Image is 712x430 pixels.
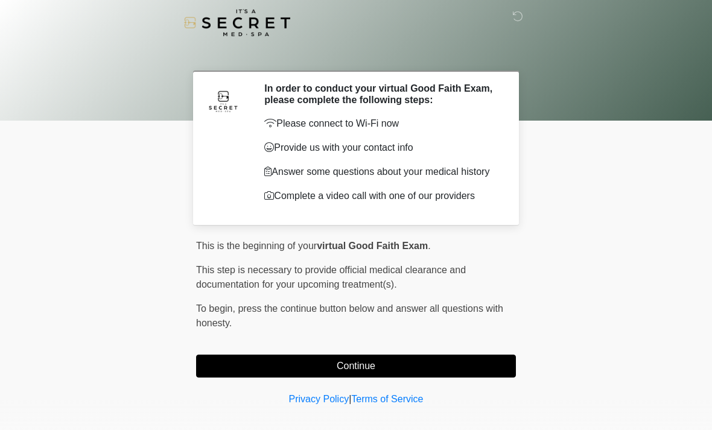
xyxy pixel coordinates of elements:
a: | [349,394,351,404]
img: It's A Secret Med Spa Logo [184,9,290,36]
h1: ‎ ‎ [187,43,525,66]
a: Terms of Service [351,394,423,404]
p: Provide us with your contact info [264,141,498,155]
a: Privacy Policy [289,394,349,404]
span: To begin, [196,303,238,314]
h2: In order to conduct your virtual Good Faith Exam, please complete the following steps: [264,83,498,106]
img: Agent Avatar [205,83,241,119]
button: Continue [196,355,516,378]
span: press the continue button below and answer all questions with honesty. [196,303,503,328]
p: Complete a video call with one of our providers [264,189,498,203]
span: This step is necessary to provide official medical clearance and documentation for your upcoming ... [196,265,466,289]
span: This is the beginning of your [196,241,317,251]
strong: virtual Good Faith Exam [317,241,428,251]
p: Please connect to Wi-Fi now [264,116,498,131]
span: . [428,241,430,251]
p: Answer some questions about your medical history [264,165,498,179]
